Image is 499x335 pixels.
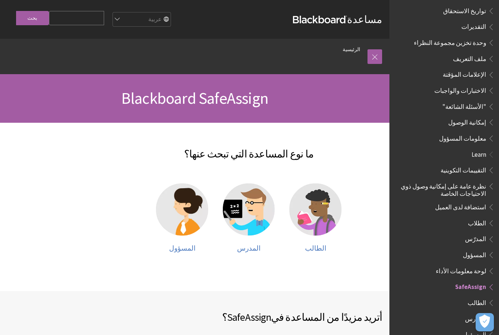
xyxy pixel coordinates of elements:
span: ملف التعريف [453,53,486,62]
span: نظرة عامة على إمكانية وصول ذوي الاحتياجات الخاصة [398,180,486,197]
span: SafeAssign [227,311,271,324]
span: المسؤول [463,249,486,259]
a: مساعدةBlackboard [293,13,382,26]
span: Blackboard SafeAssign [121,88,268,108]
span: الإعلامات المؤقتة [443,69,486,79]
span: التقييمات التكوينية [441,164,486,174]
a: مساعدة الطالب الطالب [289,183,342,252]
img: مساعدة الطالب [289,183,342,236]
span: الطالب [305,244,326,252]
span: معلومات المسؤول [439,132,486,142]
span: المدرس [465,313,486,323]
input: بحث [16,11,49,25]
h2: أتريد مزيدًا من المساعدة في ؟ [195,309,382,325]
span: إمكانية الوصول [448,116,486,126]
span: الطالب [468,297,486,307]
span: المسؤول [169,244,195,252]
span: المدرس [237,244,260,252]
a: مساعدة المسؤول المسؤول [156,183,208,252]
a: مساعدة المدرس المدرس [223,183,275,252]
span: لوحة معلومات الأداء [436,265,486,275]
span: التقديرات [461,21,486,31]
span: وحدة تخزين مجموعة النظراء [414,37,486,46]
span: الاختبارات والواجبات [434,84,486,94]
span: SafeAssign [455,281,486,291]
select: Site Language Selector [112,12,171,27]
span: الطلاب [468,217,486,227]
strong: Blackboard [293,16,347,23]
img: مساعدة المدرس [223,183,275,236]
span: تواريخ الاستحقاق [443,5,486,15]
span: المدرّس [465,233,486,243]
a: الرئيسية [343,45,360,54]
span: استضافة لدى العميل [435,201,486,211]
img: مساعدة المسؤول [156,183,208,236]
span: Learn [472,148,486,158]
span: "الأسئلة الشائعة" [442,100,486,110]
nav: Book outline for Blackboard Learn Help [394,148,495,277]
button: فتح التفضيلات [476,313,494,331]
h2: ما نوع المساعدة التي تبحث عنها؟ [115,137,382,161]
